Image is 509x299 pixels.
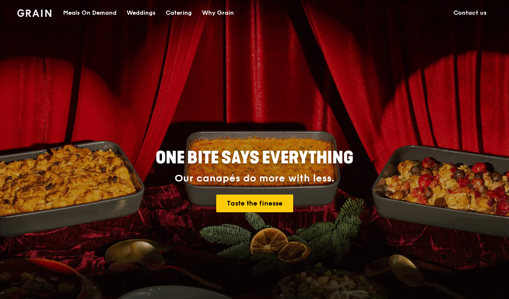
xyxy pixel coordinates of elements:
a: Why Grain [197,0,239,26]
div: Catering [166,0,192,26]
div: Weddings [127,0,156,26]
div: Our canapés do more with less. [103,173,406,184]
a: Weddings [122,0,161,26]
div: Meals On Demand [63,0,117,26]
a: Catering [161,0,197,26]
span: ONE BITE SAYS EVERYTHING [156,148,353,168]
a: Contact us [448,0,492,26]
a: Taste the finesse [216,195,293,212]
div: Why Grain [202,0,234,26]
img: Grain [17,9,51,17]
